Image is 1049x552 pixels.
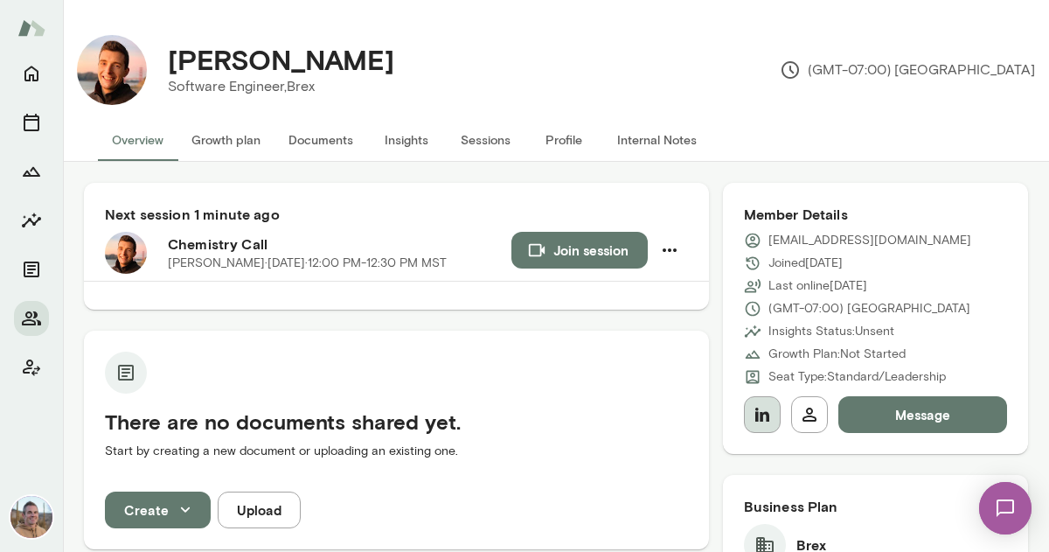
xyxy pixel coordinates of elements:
[14,252,49,287] button: Documents
[838,396,1007,433] button: Message
[14,105,49,140] button: Sessions
[105,443,688,460] p: Start by creating a new document or uploading an existing one.
[10,496,52,538] img: Adam Griffin
[768,300,970,318] p: (GMT-07:00) [GEOGRAPHIC_DATA]
[168,234,511,255] h6: Chemistry Call
[768,277,867,295] p: Last online [DATE]
[274,119,367,161] button: Documents
[603,119,711,161] button: Internal Notes
[105,204,688,225] h6: Next session 1 minute ago
[17,11,45,45] img: Mento
[168,76,394,97] p: Software Engineer, Brex
[744,496,1007,517] h6: Business Plan
[780,59,1035,80] p: (GMT-07:00) [GEOGRAPHIC_DATA]
[98,119,177,161] button: Overview
[14,301,49,336] button: Members
[105,492,211,528] button: Create
[768,232,971,249] p: [EMAIL_ADDRESS][DOMAIN_NAME]
[177,119,274,161] button: Growth plan
[77,35,147,105] img: Jonas Gebhardt
[168,43,394,76] h4: [PERSON_NAME]
[511,232,648,269] button: Join session
[105,408,688,436] h5: There are no documents shared yet.
[768,323,894,340] p: Insights Status: Unsent
[14,350,49,385] button: Client app
[14,56,49,91] button: Home
[768,255,843,272] p: Joined [DATE]
[524,119,603,161] button: Profile
[218,492,301,528] button: Upload
[14,154,49,189] button: Growth Plan
[768,368,946,386] p: Seat Type: Standard/Leadership
[768,346,906,363] p: Growth Plan: Not Started
[446,119,524,161] button: Sessions
[168,255,447,272] p: [PERSON_NAME] · [DATE] · 12:00 PM-12:30 PM MST
[367,119,446,161] button: Insights
[744,204,1007,225] h6: Member Details
[14,203,49,238] button: Insights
